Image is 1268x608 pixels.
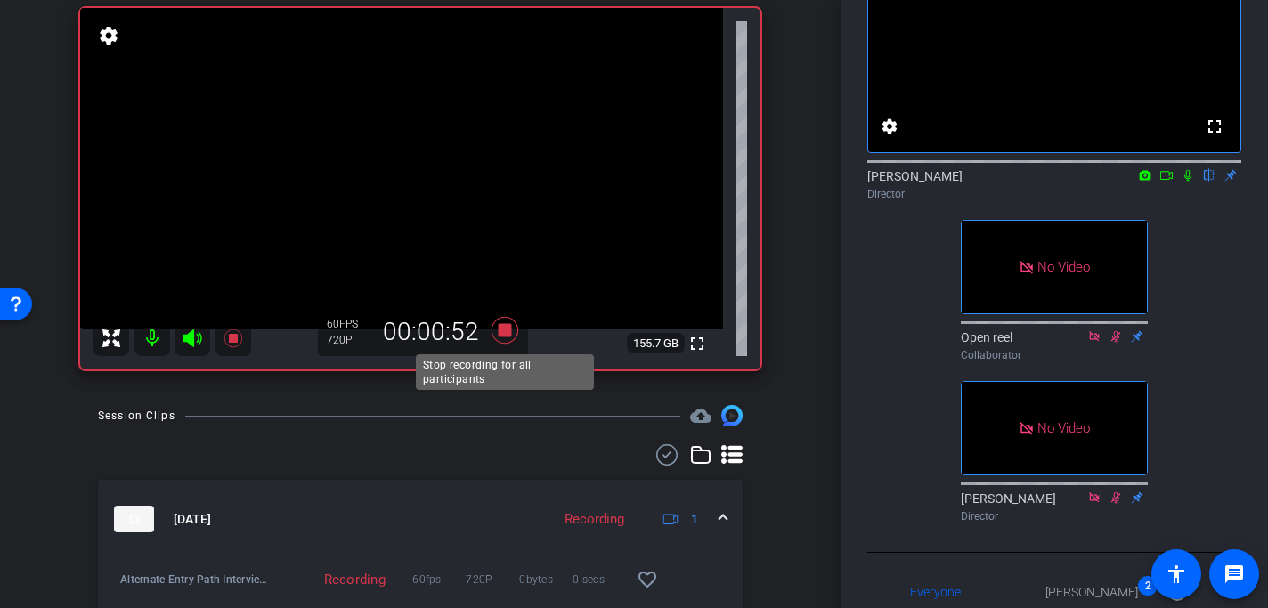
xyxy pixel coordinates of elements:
[687,333,708,354] mat-icon: fullscreen
[910,586,961,598] span: Everyone
[327,317,371,331] div: 60
[627,333,685,354] span: 155.7 GB
[961,328,1148,363] div: Open reel
[339,318,358,330] span: FPS
[1037,259,1090,275] span: No Video
[96,25,121,46] mat-icon: settings
[721,405,743,426] img: Session clips
[691,510,698,529] span: 1
[120,571,272,588] span: Alternate Entry Path Interview- [PERSON_NAME] [PERSON_NAME]-iPad Pro 5th Gen 12.9-inch -WiFi--202...
[466,571,519,588] span: 720P
[690,405,711,426] mat-icon: cloud_upload
[412,571,466,588] span: 60fps
[961,347,1148,363] div: Collaborator
[961,508,1148,524] div: Director
[556,509,633,530] div: Recording
[1223,563,1245,585] mat-icon: message
[98,480,743,558] mat-expansion-panel-header: thumb-nail[DATE]Recording1
[1204,116,1225,137] mat-icon: fullscreen
[879,116,900,137] mat-icon: settings
[98,407,175,425] div: Session Clips
[867,186,1241,202] div: Director
[272,571,394,588] div: Recording
[1037,419,1090,435] span: No Video
[174,510,211,529] span: [DATE]
[867,167,1241,202] div: [PERSON_NAME]
[114,506,154,532] img: thumb-nail
[371,317,491,347] div: 00:00:52
[1166,563,1187,585] mat-icon: accessibility
[1199,166,1220,182] mat-icon: flip
[637,569,658,590] mat-icon: favorite_border
[573,571,626,588] span: 0 secs
[519,571,573,588] span: 0bytes
[961,490,1148,524] div: [PERSON_NAME]
[327,333,371,347] div: 720P
[1045,586,1138,598] span: [PERSON_NAME]
[416,354,594,390] div: Stop recording for all participants
[690,405,711,426] span: Destinations for your clips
